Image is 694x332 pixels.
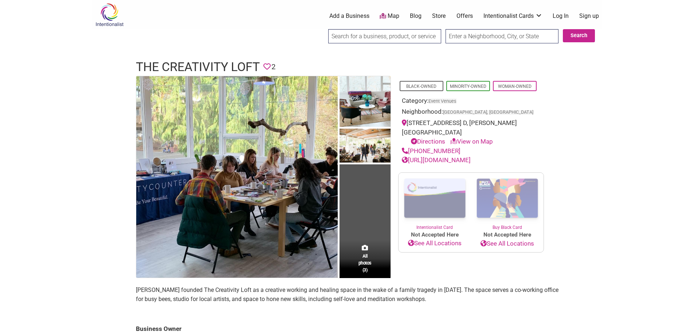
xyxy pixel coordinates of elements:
[399,173,471,231] a: Intentionalist Card
[553,12,569,20] a: Log In
[402,147,460,155] a: [PHONE_NUMBER]
[456,12,473,20] a: Offers
[380,12,399,20] a: Map
[450,84,486,89] a: Minority-Owned
[328,29,441,43] input: Search for a business, product, or service
[428,98,456,104] a: Event Venues
[399,173,471,224] img: Intentionalist Card
[579,12,599,20] a: Sign up
[136,58,260,76] h1: The Creativity Loft
[432,12,446,20] a: Store
[402,118,540,147] div: [STREET_ADDRESS] D, [PERSON_NAME][GEOGRAPHIC_DATA]
[446,29,558,43] input: Enter a Neighborhood, City, or State
[402,107,540,118] div: Neighborhood:
[399,231,471,239] span: Not Accepted Here
[406,84,436,89] a: Black-Owned
[399,239,471,248] a: See All Locations
[402,156,471,164] a: [URL][DOMAIN_NAME]
[483,12,542,20] a: Intentionalist Cards
[471,231,544,239] span: Not Accepted Here
[136,285,558,304] p: [PERSON_NAME] founded The Creativity Loft as a creative working and healing space in the wake of ...
[498,84,532,89] a: Woman-Owned
[450,138,493,145] a: View on Map
[471,173,544,231] a: Buy Black Card
[358,253,372,273] span: All photos (3)
[471,239,544,249] a: See All Locations
[563,29,595,42] button: Search
[410,12,422,20] a: Blog
[271,61,275,73] span: 2
[329,12,369,20] a: Add a Business
[471,173,544,224] img: Buy Black Card
[443,110,533,115] span: [GEOGRAPHIC_DATA], [GEOGRAPHIC_DATA]
[92,3,127,27] img: Intentionalist
[411,138,445,145] a: Directions
[402,96,540,108] div: Category:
